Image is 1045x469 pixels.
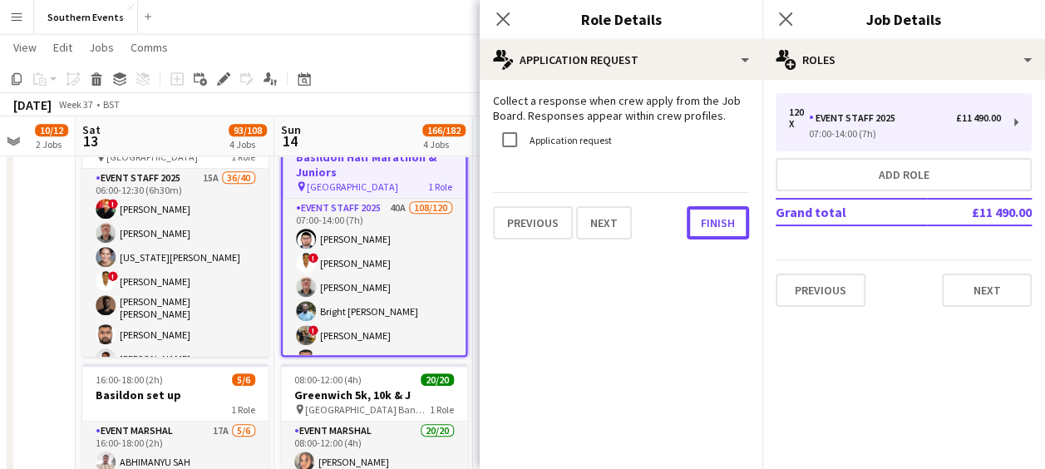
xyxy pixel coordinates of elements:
span: 08:00-12:00 (4h) [294,373,362,386]
div: £11 490.00 [956,112,1001,124]
span: Comms [131,40,168,55]
h3: Greenwich 5k, 10k & J [281,388,467,402]
span: ! [108,271,118,281]
span: [GEOGRAPHIC_DATA] [307,180,398,193]
span: 5/6 [232,373,255,386]
div: [DATE] [13,96,52,113]
app-job-card: 06:00-12:30 (6h30m)36/40Tri Reigate Sprint Triathlon [GEOGRAPHIC_DATA]1 RoleEvent Staff 202515A36... [82,111,269,357]
button: Southern Events [34,1,138,33]
td: £11 490.00 [927,199,1032,225]
a: Comms [124,37,175,58]
span: ! [308,325,318,335]
div: Event Staff 2025 [809,112,902,124]
button: Add role [776,158,1032,191]
div: Application Request [480,40,762,80]
div: 4 Jobs [229,138,266,151]
span: 20/20 [421,373,454,386]
h3: Role Details [480,8,762,30]
a: Jobs [82,37,121,58]
span: 1 Role [231,403,255,416]
div: 2 Jobs [36,138,67,151]
h3: Basildon set up [82,388,269,402]
button: Next [576,206,632,239]
span: 13 [80,131,101,151]
h3: Job Details [762,8,1045,30]
span: ! [308,253,318,263]
div: 120 x [789,106,809,130]
span: 1 Role [231,151,255,163]
div: 4 Jobs [423,138,465,151]
span: 15 [477,131,501,151]
span: 1 Role [428,180,452,193]
div: 07:00-14:00 (7h) [789,130,1001,138]
p: Collect a response when crew apply from the Job Board. Responses appear within crew profiles. [493,93,749,123]
span: [GEOGRAPHIC_DATA] [106,151,198,163]
app-job-card: Updated07:00-14:00 (7h)108/120Basildon Half Marathon & Juniors [GEOGRAPHIC_DATA]1 RoleEvent Staff... [281,111,467,357]
span: Week 37 [55,98,96,111]
button: Next [942,274,1032,307]
span: Sun [281,122,301,137]
span: Edit [53,40,72,55]
span: [GEOGRAPHIC_DATA] Bandstand [305,403,430,416]
span: Jobs [89,40,114,55]
span: 166/182 [422,124,466,136]
label: Application request [526,134,612,146]
td: Grand total [776,199,927,225]
span: Sat [82,122,101,137]
a: Edit [47,37,79,58]
a: View [7,37,43,58]
button: Previous [493,206,573,239]
span: ! [108,199,118,209]
span: 1 Role [430,403,454,416]
span: View [13,40,37,55]
button: Previous [776,274,865,307]
h3: Basildon Half Marathon & Juniors [283,150,466,180]
div: BST [103,98,120,111]
span: 93/108 [229,124,267,136]
span: 16:00-18:00 (2h) [96,373,163,386]
span: 10/12 [35,124,68,136]
span: 14 [279,131,301,151]
button: Finish [687,206,749,239]
div: Roles [762,40,1045,80]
